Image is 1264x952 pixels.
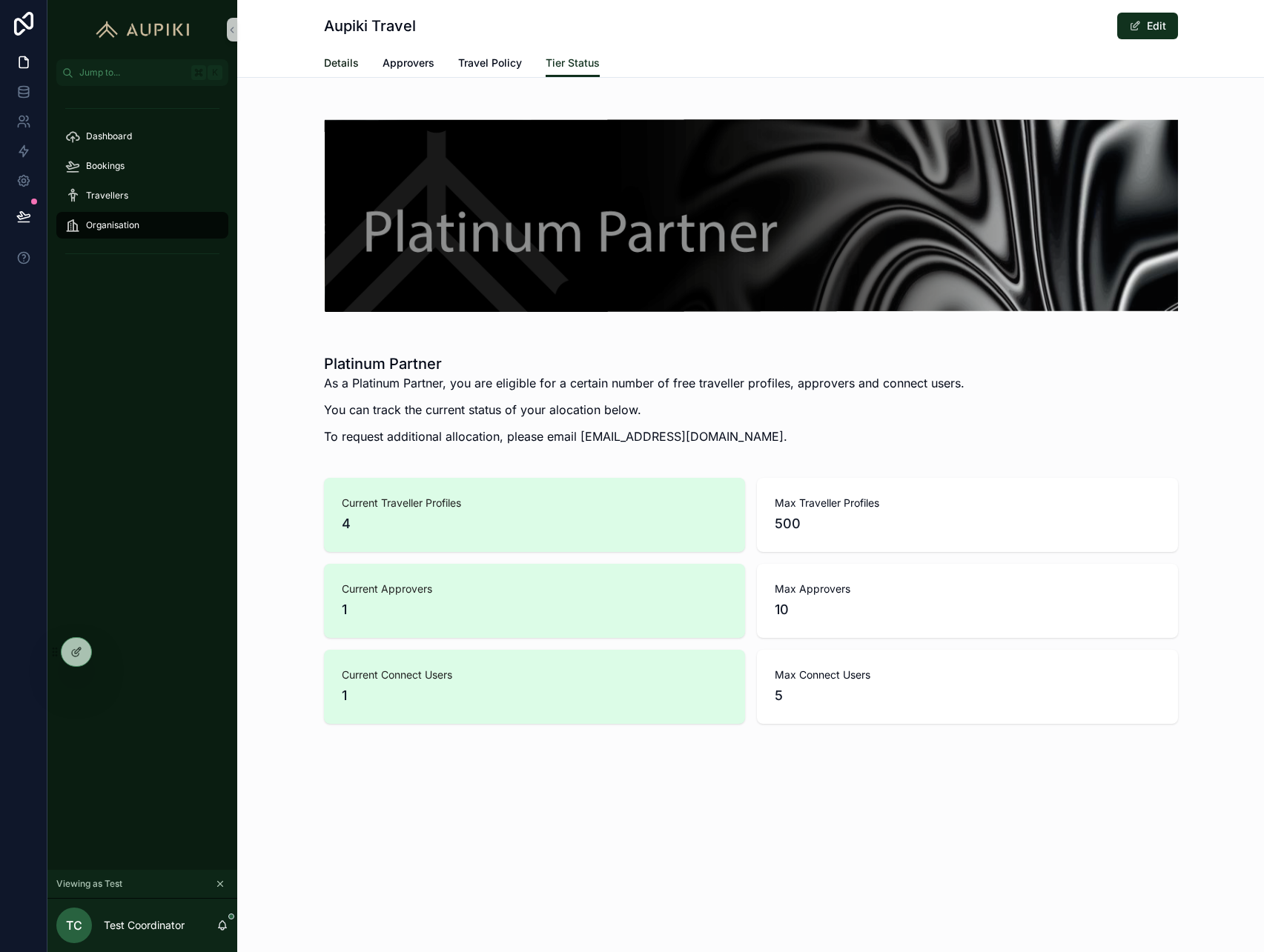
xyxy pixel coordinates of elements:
span: Organisation [86,219,139,231]
button: Jump to...K [56,59,228,86]
span: Jump to... [79,67,185,79]
a: Details [324,50,359,79]
div: scrollable content [47,86,237,284]
span: Tier Status [546,56,600,70]
span: Max Approvers [775,582,1160,596]
span: Viewing as Test [56,878,122,890]
span: 5 [775,685,1160,706]
span: Dashboard [86,130,132,142]
span: Max Connect Users [775,668,1160,682]
p: As a Platinum Partner, you are eligible for a certain number of free traveller profiles, approver... [324,374,964,392]
span: K [209,67,221,79]
a: Dashboard [56,123,228,150]
p: To request additional allocation, please email [EMAIL_ADDRESS][DOMAIN_NAME]. [324,427,964,445]
span: Bookings [86,160,125,172]
span: Current Connect Users [342,668,727,682]
a: Approvers [383,50,434,79]
img: attMRI46jXh04zTve13383-Platinum-Tier.png [324,119,1178,312]
span: 500 [775,513,1160,534]
a: Travel Policy [458,50,522,79]
p: You can track the current status of your alocation below. [324,401,964,419]
h1: Platinum Partner [324,353,964,374]
span: Current Approvers [342,582,727,596]
span: 10 [775,599,1160,620]
span: Max Traveller Profiles [775,496,1160,510]
span: TC [66,916,82,934]
p: Test Coordinator [104,918,185,933]
span: Travel Policy [458,56,522,70]
img: App logo [89,18,196,41]
span: Travellers [86,190,128,202]
span: 1 [342,685,727,706]
a: Travellers [56,182,228,209]
a: Organisation [56,212,228,239]
span: 4 [342,513,727,534]
span: Current Traveller Profiles [342,496,727,510]
span: 1 [342,599,727,620]
button: Edit [1117,13,1178,39]
h1: Aupiki Travel [324,16,416,36]
a: Bookings [56,153,228,179]
span: Details [324,56,359,70]
span: Approvers [383,56,434,70]
a: Tier Status [546,50,600,78]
